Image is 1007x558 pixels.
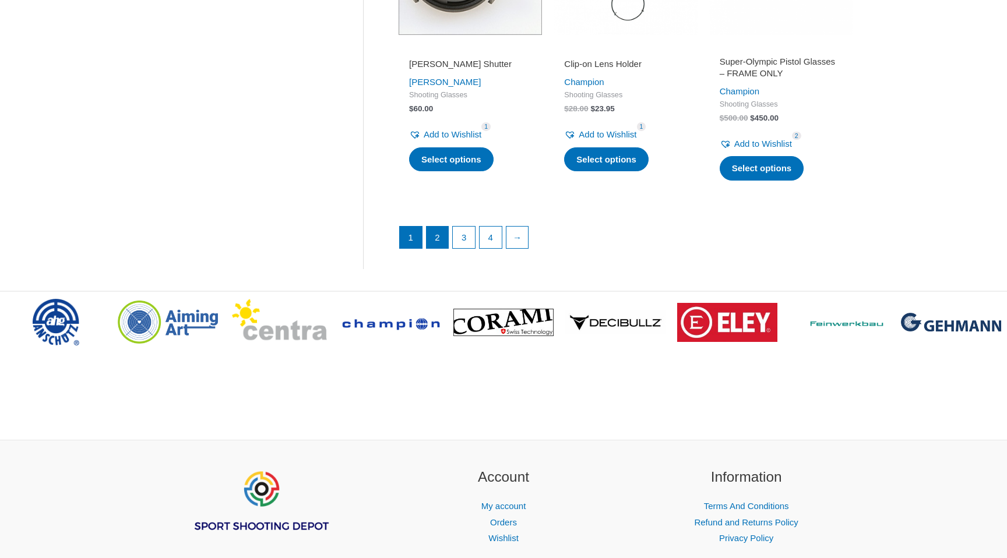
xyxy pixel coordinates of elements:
[409,104,433,113] bdi: 60.00
[400,227,422,249] span: Page 1
[481,122,491,131] span: 1
[590,104,614,113] bdi: 23.95
[639,467,853,546] aside: Footer Widget 3
[564,58,686,74] a: Clip-on Lens Holder
[564,42,686,56] iframe: Customer reviews powered by Trustpilot
[397,498,611,547] nav: Account
[720,100,842,110] span: Shooting Glasses
[750,114,779,122] bdi: 450.00
[409,77,481,87] a: [PERSON_NAME]
[397,467,611,546] aside: Footer Widget 2
[564,104,569,113] span: $
[590,104,595,113] span: $
[720,114,724,122] span: $
[734,139,792,149] span: Add to Wishlist
[564,58,686,70] h2: Clip-on Lens Holder
[639,467,853,488] h2: Information
[409,147,494,172] a: Select options for “Knobloch Iris Shutter”
[720,86,759,96] a: Champion
[490,517,517,527] a: Orders
[564,126,636,143] a: Add to Wishlist
[481,501,526,511] a: My account
[639,498,853,547] nav: Information
[564,90,686,100] span: Shooting Glasses
[409,58,531,74] a: [PERSON_NAME] Shutter
[720,156,804,181] a: Select options for “Super-Olympic Pistol Glasses - FRAME ONLY”
[750,114,755,122] span: $
[409,90,531,100] span: Shooting Glasses
[409,104,414,113] span: $
[720,56,842,79] h2: Super-Olympic Pistol Glasses – FRAME ONLY
[488,533,519,543] a: Wishlist
[480,227,502,249] a: Page 4
[792,132,801,140] span: 2
[409,58,531,70] h2: [PERSON_NAME] Shutter
[564,147,649,172] a: Select options for “Clip-on Lens Holder”
[720,114,748,122] bdi: 500.00
[424,129,481,139] span: Add to Wishlist
[427,227,449,249] a: Page 2
[720,136,792,152] a: Add to Wishlist
[579,129,636,139] span: Add to Wishlist
[637,122,646,131] span: 1
[694,517,798,527] a: Refund and Returns Policy
[506,227,529,249] a: →
[564,77,604,87] a: Champion
[704,501,789,511] a: Terms And Conditions
[564,104,588,113] bdi: 28.00
[719,533,773,543] a: Privacy Policy
[397,467,611,488] h2: Account
[453,227,475,249] a: Page 3
[399,226,853,255] nav: Product Pagination
[409,126,481,143] a: Add to Wishlist
[409,42,531,56] iframe: Customer reviews powered by Trustpilot
[677,303,777,342] img: brand logo
[720,56,842,83] a: Super-Olympic Pistol Glasses – FRAME ONLY
[720,42,842,56] iframe: Customer reviews powered by Trustpilot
